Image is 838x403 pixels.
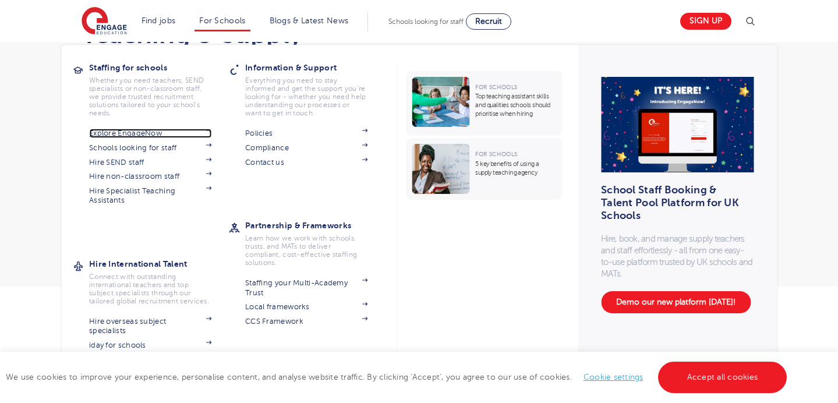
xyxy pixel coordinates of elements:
[82,7,127,36] img: Engage Education
[89,273,211,305] p: Connect with outstanding international teachers and top subject specialists through our tailored ...
[245,143,367,153] a: Compliance
[245,217,385,267] a: Partnership & FrameworksLearn how we work with schools, trusts, and MATs to deliver compliant, co...
[245,278,367,298] a: Staffing your Multi-Academy Trust
[475,17,502,26] span: Recruit
[658,362,787,393] a: Accept all cookies
[245,59,385,117] a: Information & SupportEverything you need to stay informed and get the support you’re looking for ...
[89,59,229,117] a: Staffing for schoolsWhether you need teachers, SEND specialists or non-classroom staff, we provid...
[388,17,464,26] span: Schools looking for staff
[89,256,229,272] h3: Hire International Talent
[270,16,349,25] a: Blogs & Latest News
[89,129,211,138] a: Explore EngageNow
[142,16,176,25] a: Find jobs
[89,172,211,181] a: Hire non-classroom staff
[199,16,245,25] a: For Schools
[466,13,511,30] a: Recruit
[475,160,556,177] p: 5 key benefits of using a supply teaching agency
[89,158,211,167] a: Hire SEND staff
[89,256,229,305] a: Hire International TalentConnect with outstanding international teachers and top subject speciali...
[680,13,731,30] a: Sign up
[475,84,517,90] span: For Schools
[245,302,367,312] a: Local frameworks
[584,373,643,381] a: Cookie settings
[245,317,367,326] a: CCS Framework
[406,138,565,200] a: For Schools5 key benefits of using a supply teaching agency
[89,76,211,117] p: Whether you need teachers, SEND specialists or non-classroom staff, we provide trusted recruitmen...
[89,186,211,206] a: Hire Specialist Teaching Assistants
[245,59,385,76] h3: Information & Support
[406,71,565,136] a: For SchoolsTop teaching assistant skills and qualities schools should prioritise when hiring
[601,233,754,280] p: Hire, book, and manage supply teachers and staff effortlessly - all from one easy-to-use platform...
[475,151,517,157] span: For Schools
[245,76,367,117] p: Everything you need to stay informed and get the support you’re looking for - whether you need he...
[89,59,229,76] h3: Staffing for schools
[601,291,751,313] a: Demo our new platform [DATE]!
[245,129,367,138] a: Policies
[475,92,556,118] p: Top teaching assistant skills and qualities schools should prioritise when hiring
[245,158,367,167] a: Contact us
[601,190,746,215] h3: School Staff Booking & Talent Pool Platform for UK Schools
[89,341,211,350] a: iday for schools
[89,317,211,336] a: Hire overseas subject specialists
[245,234,367,267] p: Learn how we work with schools, trusts, and MATs to deliver compliant, cost-effective staffing so...
[89,143,211,153] a: Schools looking for staff
[245,217,385,234] h3: Partnership & Frameworks
[6,373,790,381] span: We use cookies to improve your experience, personalise content, and analyse website traffic. By c...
